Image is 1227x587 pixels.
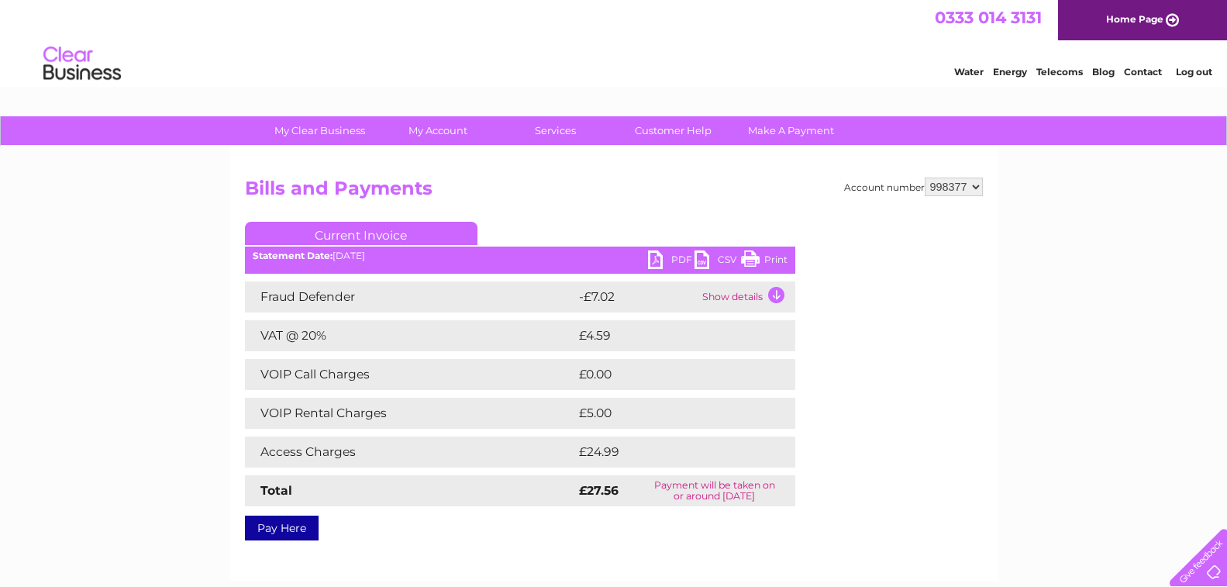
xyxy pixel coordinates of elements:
[245,320,575,351] td: VAT @ 20%
[609,116,737,145] a: Customer Help
[575,437,765,468] td: £24.99
[256,116,384,145] a: My Clear Business
[248,9,981,75] div: Clear Business is a trading name of Verastar Limited (registered in [GEOGRAPHIC_DATA] No. 3667643...
[245,281,575,312] td: Fraud Defender
[1092,66,1115,78] a: Blog
[634,475,795,506] td: Payment will be taken on or around [DATE]
[575,359,760,390] td: £0.00
[491,116,619,145] a: Services
[727,116,855,145] a: Make A Payment
[575,320,759,351] td: £4.59
[245,178,983,207] h2: Bills and Payments
[245,359,575,390] td: VOIP Call Charges
[698,281,795,312] td: Show details
[245,437,575,468] td: Access Charges
[260,483,292,498] strong: Total
[575,281,698,312] td: -£7.02
[579,483,619,498] strong: £27.56
[43,40,122,88] img: logo.png
[575,398,760,429] td: £5.00
[648,250,694,273] a: PDF
[1176,66,1212,78] a: Log out
[245,516,319,540] a: Pay Here
[844,178,983,196] div: Account number
[245,250,795,261] div: [DATE]
[245,398,575,429] td: VOIP Rental Charges
[694,250,741,273] a: CSV
[253,250,333,261] b: Statement Date:
[1036,66,1083,78] a: Telecoms
[954,66,984,78] a: Water
[935,8,1042,27] a: 0333 014 3131
[1124,66,1162,78] a: Contact
[245,222,477,245] a: Current Invoice
[993,66,1027,78] a: Energy
[374,116,501,145] a: My Account
[741,250,788,273] a: Print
